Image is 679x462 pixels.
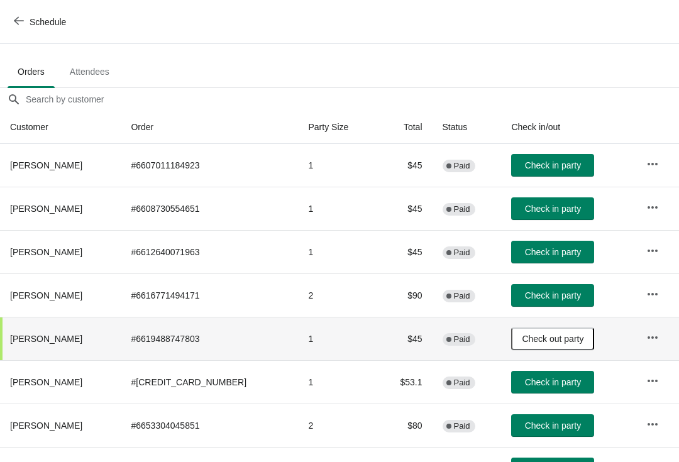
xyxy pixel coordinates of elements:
button: Schedule [6,11,76,33]
td: # 6619488747803 [121,317,298,360]
td: $53.1 [377,360,433,404]
td: # [CREDIT_CARD_NUMBER] [121,360,298,404]
button: Check in party [511,414,594,437]
td: $45 [377,144,433,187]
button: Check out party [511,327,594,350]
span: Paid [454,291,470,301]
span: [PERSON_NAME] [10,421,82,431]
span: Paid [454,161,470,171]
span: [PERSON_NAME] [10,204,82,214]
span: Check in party [525,204,581,214]
span: [PERSON_NAME] [10,377,82,387]
th: Total [377,111,433,144]
td: 2 [299,273,377,317]
span: Paid [454,334,470,344]
span: [PERSON_NAME] [10,247,82,257]
span: [PERSON_NAME] [10,290,82,300]
td: # 6608730554651 [121,187,298,230]
span: Attendees [60,60,119,83]
input: Search by customer [25,88,679,111]
td: 1 [299,230,377,273]
button: Check in party [511,284,594,307]
td: # 6653304045851 [121,404,298,447]
td: $90 [377,273,433,317]
th: Party Size [299,111,377,144]
td: # 6616771494171 [121,273,298,317]
span: Check in party [525,377,581,387]
span: Check in party [525,421,581,431]
span: [PERSON_NAME] [10,334,82,344]
span: Paid [454,248,470,258]
span: Paid [454,204,470,214]
span: Orders [8,60,55,83]
span: Paid [454,378,470,388]
span: Schedule [30,17,66,27]
td: 1 [299,144,377,187]
button: Check in party [511,241,594,263]
td: # 6612640071963 [121,230,298,273]
th: Status [433,111,502,144]
button: Check in party [511,371,594,393]
td: 1 [299,187,377,230]
span: Check in party [525,160,581,170]
td: $80 [377,404,433,447]
span: Check in party [525,247,581,257]
td: 1 [299,317,377,360]
td: 2 [299,404,377,447]
td: $45 [377,230,433,273]
td: $45 [377,187,433,230]
span: Check in party [525,290,581,300]
span: Check out party [522,334,583,344]
td: $45 [377,317,433,360]
th: Check in/out [501,111,636,144]
span: [PERSON_NAME] [10,160,82,170]
td: 1 [299,360,377,404]
button: Check in party [511,154,594,177]
button: Check in party [511,197,594,220]
span: Paid [454,421,470,431]
th: Order [121,111,298,144]
td: # 6607011184923 [121,144,298,187]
